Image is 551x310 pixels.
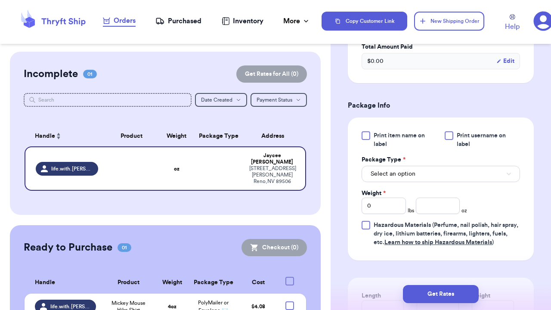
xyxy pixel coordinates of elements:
h2: Incomplete [24,67,78,81]
span: oz [461,207,467,214]
span: Date Created [201,97,232,102]
span: Handle [35,132,55,141]
label: Weight [362,189,386,198]
h3: Package Info [348,100,534,111]
span: $ 0.00 [367,57,384,65]
a: Learn how to ship Hazardous Materials [384,239,492,245]
button: Date Created [195,93,247,107]
div: [STREET_ADDRESS][PERSON_NAME] Reno , NV 89506 [249,165,295,185]
button: Checkout (0) [241,239,307,256]
th: Package Type [189,272,238,294]
button: Copy Customer Link [322,12,407,31]
button: Get Rates for All (0) [236,65,307,83]
button: Payment Status [251,93,307,107]
button: Select an option [362,166,520,182]
input: Search [24,93,192,107]
span: Print username on label [457,131,520,149]
span: Payment Status [257,97,292,102]
strong: 4 oz [168,304,176,309]
label: Total Amount Paid [362,43,520,51]
div: More [283,16,310,26]
th: Product [101,272,156,294]
label: Package Type [362,155,406,164]
a: Orders [103,15,136,27]
th: Weight [160,126,193,146]
strong: oz [174,166,180,171]
button: New Shipping Order [414,12,485,31]
th: Cost [238,272,279,294]
th: Product [103,126,160,146]
span: 01 [83,70,97,78]
span: Handle [35,278,55,287]
div: Jaycee [PERSON_NAME] [249,152,295,165]
span: Help [505,22,520,32]
span: life.with.[PERSON_NAME] [50,303,91,310]
span: Print item name on label [374,131,440,149]
button: Get Rates [403,285,479,303]
th: Weight [156,272,189,294]
th: Package Type [193,126,244,146]
div: Orders [103,15,136,26]
a: Inventory [222,16,263,26]
button: Sort ascending [55,131,62,141]
span: lbs [408,207,414,214]
a: Help [505,14,520,32]
span: life.with.[PERSON_NAME] [51,165,93,172]
span: Hazardous Materials [374,222,431,228]
span: Select an option [371,170,415,178]
h2: Ready to Purchase [24,241,112,254]
span: (Perfume, nail polish, hair spray, dry ice, lithium batteries, firearms, lighters, fuels, etc. ) [374,222,518,245]
button: Edit [496,57,514,65]
th: Address [244,126,306,146]
a: Purchased [155,16,201,26]
span: $ 4.08 [251,304,265,309]
span: 01 [118,243,131,252]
